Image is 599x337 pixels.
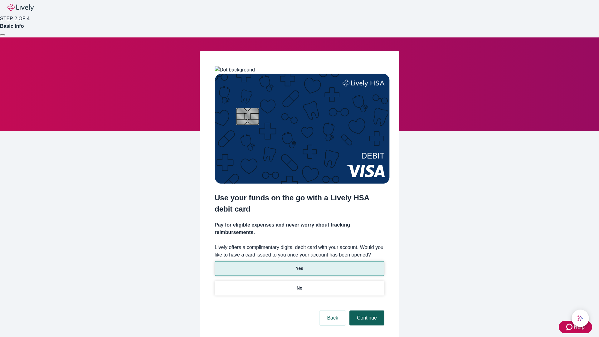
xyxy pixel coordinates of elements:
img: Lively [7,4,34,11]
h2: Use your funds on the go with a Lively HSA debit card [215,192,384,215]
span: Help [574,323,585,331]
button: Back [319,310,346,325]
p: Yes [296,265,303,272]
button: chat [572,310,589,327]
h4: Pay for eligible expenses and never worry about tracking reimbursements. [215,221,384,236]
button: Zendesk support iconHelp [559,321,592,333]
label: Lively offers a complimentary digital debit card with your account. Would you like to have a card... [215,244,384,259]
img: Dot background [215,66,255,74]
p: No [297,285,303,291]
button: No [215,281,384,295]
button: Continue [349,310,384,325]
button: Yes [215,261,384,276]
svg: Zendesk support icon [566,323,574,331]
svg: Lively AI Assistant [577,315,583,321]
img: Debit card [215,74,390,184]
